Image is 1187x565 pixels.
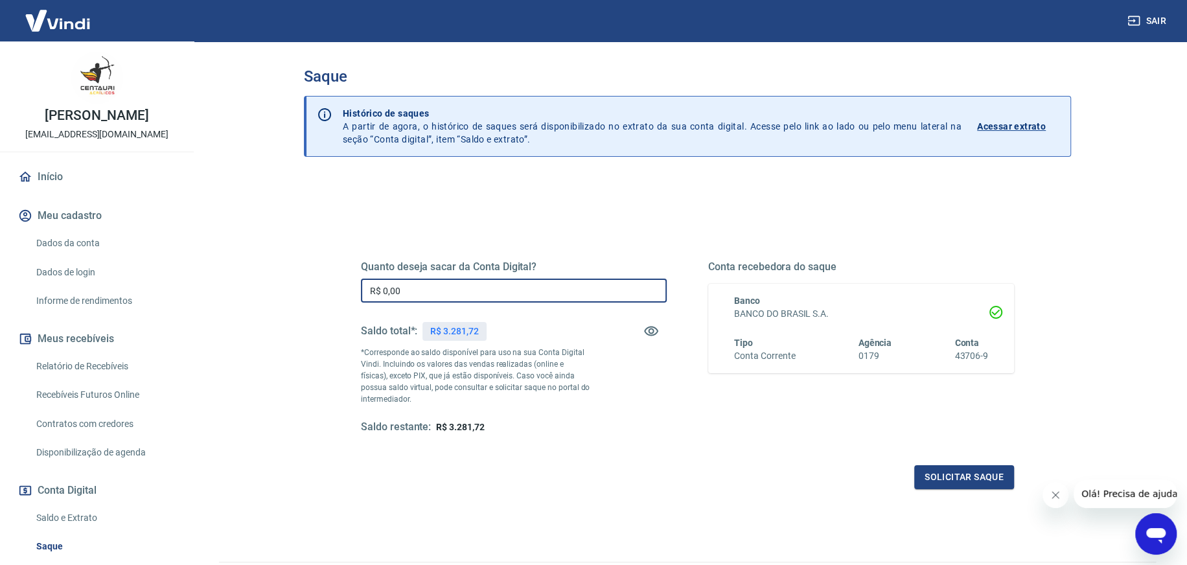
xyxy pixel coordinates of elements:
[859,349,892,363] h6: 0179
[31,439,178,466] a: Disponibilização de agenda
[71,52,123,104] img: dd6b44d6-53e7-4c2f-acc0-25087f8ca7ac.jpeg
[343,107,962,120] p: Histórico de saques
[304,67,1071,86] h3: Saque
[430,325,478,338] p: R$ 3.281,72
[16,163,178,191] a: Início
[734,349,795,363] h6: Conta Corrente
[16,1,100,40] img: Vindi
[954,349,988,363] h6: 43706-9
[1125,9,1171,33] button: Sair
[31,533,178,560] a: Saque
[859,338,892,348] span: Agência
[361,325,417,338] h5: Saldo total*:
[734,307,988,321] h6: BANCO DO BRASIL S.A.
[361,421,431,434] h5: Saldo restante:
[31,411,178,437] a: Contratos com credores
[31,259,178,286] a: Dados de login
[1135,513,1177,555] iframe: Botão para abrir a janela de mensagens
[31,382,178,408] a: Recebíveis Futuros Online
[708,260,1014,273] h5: Conta recebedora do saque
[977,120,1046,133] p: Acessar extrato
[31,230,178,257] a: Dados da conta
[16,476,178,505] button: Conta Digital
[734,338,753,348] span: Tipo
[734,295,760,306] span: Banco
[1074,479,1177,508] iframe: Mensagem da empresa
[361,347,590,405] p: *Corresponde ao saldo disponível para uso na sua Conta Digital Vindi. Incluindo os valores das ve...
[16,325,178,353] button: Meus recebíveis
[954,338,979,348] span: Conta
[31,288,178,314] a: Informe de rendimentos
[8,9,109,19] span: Olá! Precisa de ajuda?
[977,107,1060,146] a: Acessar extrato
[914,465,1014,489] button: Solicitar saque
[31,505,178,531] a: Saldo e Extrato
[31,353,178,380] a: Relatório de Recebíveis
[361,260,667,273] h5: Quanto deseja sacar da Conta Digital?
[25,128,168,141] p: [EMAIL_ADDRESS][DOMAIN_NAME]
[343,107,962,146] p: A partir de agora, o histórico de saques será disponibilizado no extrato da sua conta digital. Ac...
[45,109,148,122] p: [PERSON_NAME]
[16,202,178,230] button: Meu cadastro
[1043,482,1068,508] iframe: Fechar mensagem
[436,422,484,432] span: R$ 3.281,72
